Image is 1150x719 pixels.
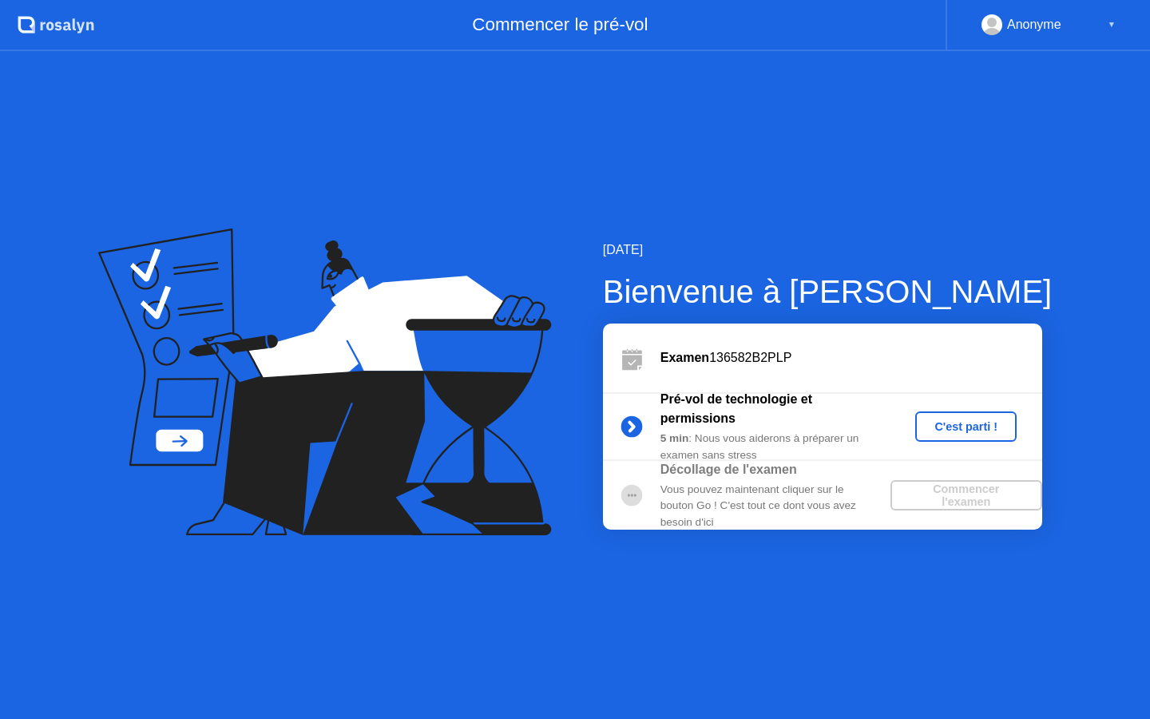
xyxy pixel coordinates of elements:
[660,431,890,463] div: : Nous vous aiderons à préparer un examen sans stress
[660,482,890,530] div: Vous pouvez maintenant cliquer sur le bouton Go ! C'est tout ce dont vous avez besoin d'ici
[660,392,812,425] b: Pré-vol de technologie et permissions
[660,463,797,476] b: Décollage de l'examen
[1007,14,1061,35] div: Anonyme
[1108,14,1116,35] div: ▼
[660,432,689,444] b: 5 min
[890,480,1042,510] button: Commencer l'examen
[660,351,709,364] b: Examen
[603,268,1052,316] div: Bienvenue à [PERSON_NAME]
[922,420,1010,433] div: C'est parti !
[660,348,1042,367] div: 136582B2PLP
[897,483,1036,508] div: Commencer l'examen
[915,411,1017,442] button: C'est parti !
[603,240,1052,260] div: [DATE]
